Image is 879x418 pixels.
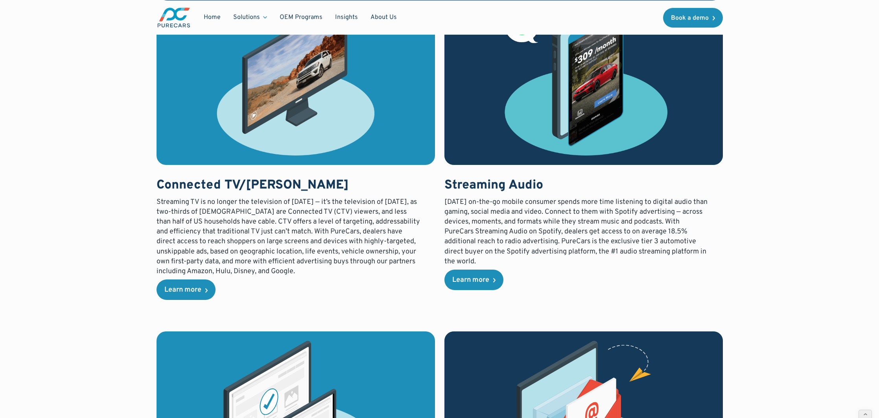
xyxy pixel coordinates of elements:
[444,270,503,290] a: Learn more
[671,15,709,21] div: Book a demo
[164,287,201,294] div: Learn more
[364,10,403,25] a: About Us
[197,10,227,25] a: Home
[157,279,216,300] a: Learn more
[157,197,421,277] p: Streaming TV is no longer the television of [DATE] — it’s the television of [DATE], as two-thirds...
[157,7,191,28] a: main
[329,10,364,25] a: Insights
[663,8,723,28] a: Book a demo
[444,197,709,266] p: [DATE] on-the-go mobile consumer spends more time listening to digital audio than gaming, social ...
[157,178,421,194] h3: Connected TV/[PERSON_NAME]
[233,13,260,22] div: Solutions
[227,10,273,25] div: Solutions
[273,10,329,25] a: OEM Programs
[444,178,709,194] h3: Streaming Audio
[157,7,191,28] img: purecars logo
[452,277,489,284] div: Learn more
